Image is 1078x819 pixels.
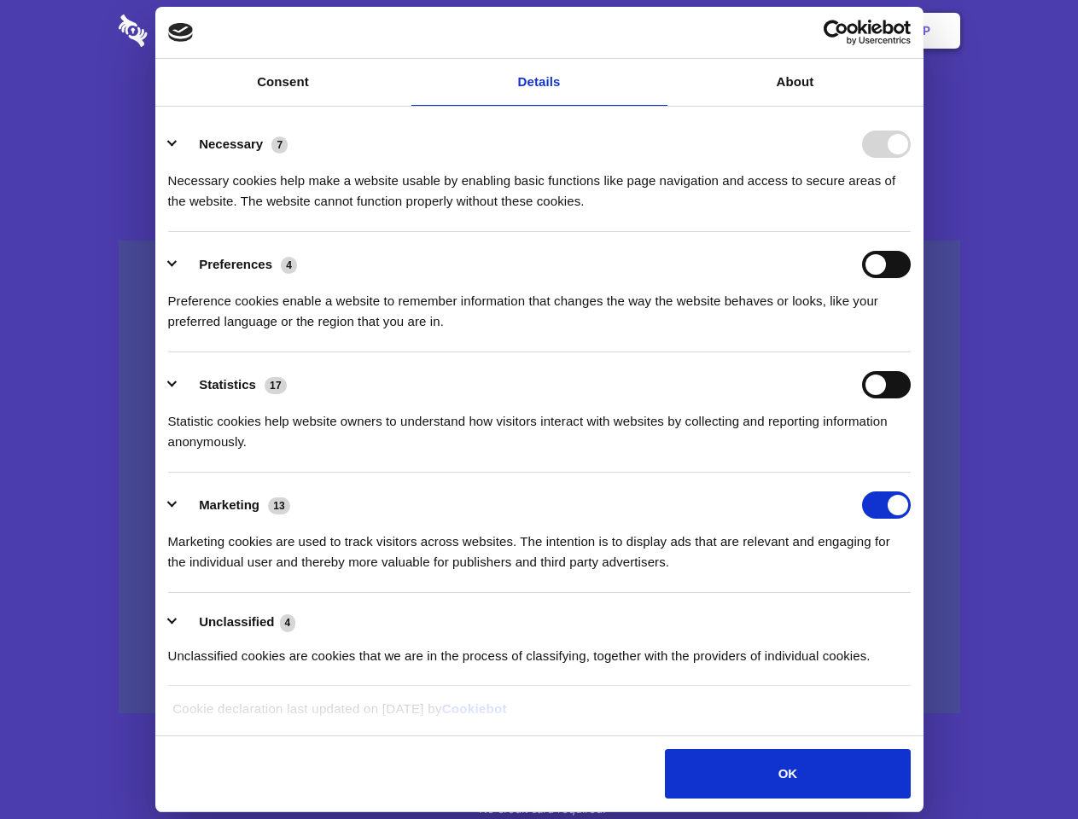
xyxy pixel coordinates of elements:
a: Usercentrics Cookiebot - opens in a new window [761,20,911,45]
label: Marketing [199,497,259,512]
label: Statistics [199,377,256,392]
div: Statistic cookies help website owners to understand how visitors interact with websites by collec... [168,398,911,452]
a: Details [411,59,667,106]
iframe: Drift Widget Chat Controller [993,734,1058,799]
img: logo [168,23,194,42]
span: 4 [281,257,297,274]
h1: Eliminate Slack Data Loss. [119,77,960,138]
button: OK [665,749,910,799]
div: Unclassified cookies are cookies that we are in the process of classifying, together with the pro... [168,633,911,666]
span: 17 [265,377,287,394]
button: Statistics (17) [168,371,298,398]
div: Necessary cookies help make a website usable by enabling basic functions like page navigation and... [168,158,911,212]
h4: Auto-redaction of sensitive data, encrypted data sharing and self-destructing private chats. Shar... [119,155,960,212]
button: Unclassified (4) [168,612,306,633]
div: Cookie declaration last updated on [DATE] by [160,699,918,732]
a: Pricing [501,4,575,57]
div: Marketing cookies are used to track visitors across websites. The intention is to display ads tha... [168,519,911,572]
button: Marketing (13) [168,491,301,519]
label: Preferences [199,257,272,271]
button: Preferences (4) [168,251,308,278]
img: logo-wordmark-white-trans-d4663122ce5f474addd5e946df7df03e33cb6a1c49d2221995e7729f52c070b2.svg [119,15,265,47]
span: 7 [271,136,288,154]
button: Necessary (7) [168,131,299,158]
span: 4 [280,614,296,631]
a: Login [774,4,848,57]
a: Contact [692,4,771,57]
a: Consent [155,59,411,106]
a: About [667,59,924,106]
span: 13 [268,497,290,514]
label: Necessary [199,136,263,151]
a: Cookiebot [442,701,507,716]
div: Preference cookies enable a website to remember information that changes the way the website beha... [168,278,911,332]
a: Wistia video thumbnail [119,241,960,714]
